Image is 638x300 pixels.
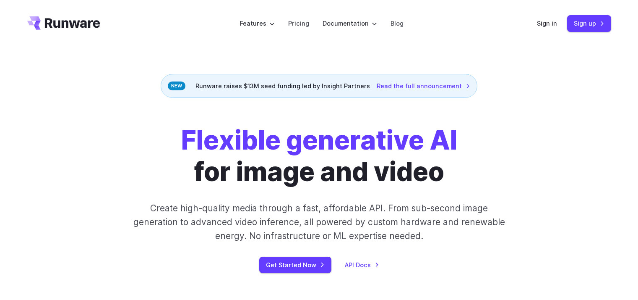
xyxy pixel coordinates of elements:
[240,18,275,28] label: Features
[391,18,404,28] a: Blog
[259,257,331,273] a: Get Started Now
[537,18,557,28] a: Sign in
[288,18,309,28] a: Pricing
[567,15,611,32] a: Sign up
[27,16,100,30] a: Go to /
[132,201,506,243] p: Create high-quality media through a fast, affordable API. From sub-second image generation to adv...
[345,260,379,270] a: API Docs
[377,81,470,91] a: Read the full announcement
[323,18,377,28] label: Documentation
[181,125,457,188] h1: for image and video
[161,74,477,98] div: Runware raises $13M seed funding led by Insight Partners
[181,124,457,156] strong: Flexible generative AI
